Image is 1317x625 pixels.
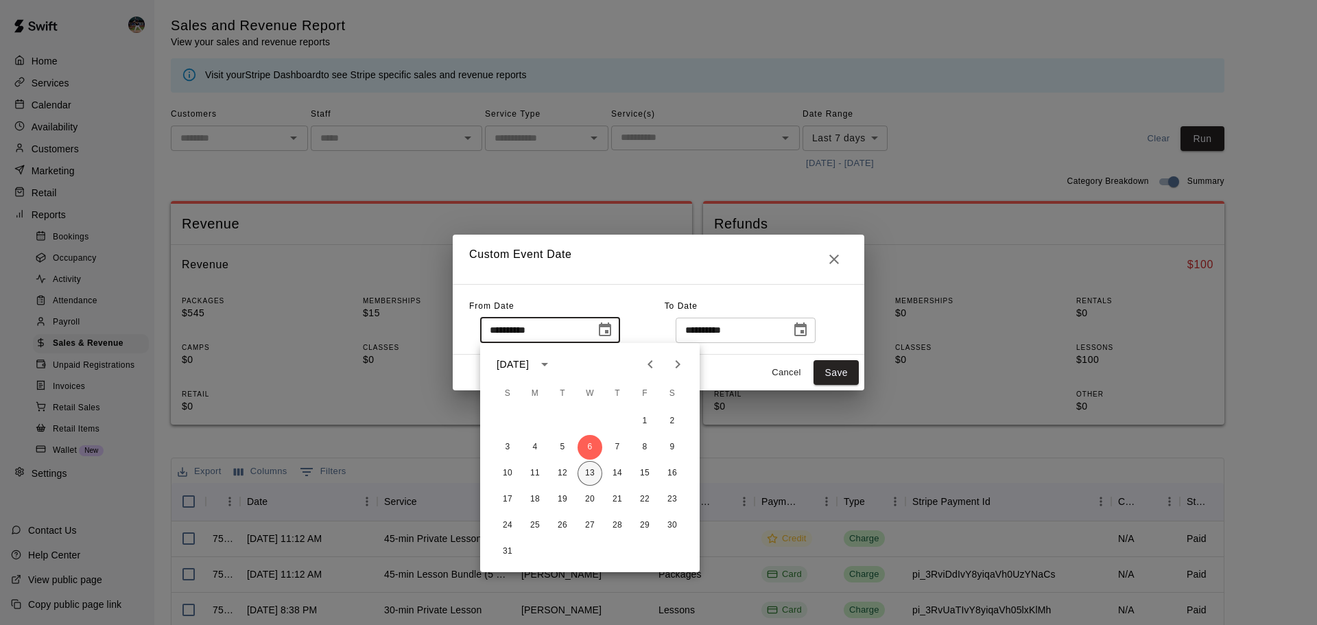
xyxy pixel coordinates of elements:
[523,380,547,408] span: Monday
[550,513,575,538] button: 26
[660,461,685,486] button: 16
[578,435,602,460] button: 6
[632,487,657,512] button: 22
[632,409,657,434] button: 1
[578,461,602,486] button: 13
[660,409,685,434] button: 2
[820,246,848,273] button: Close
[523,435,547,460] button: 4
[469,301,514,311] span: From Date
[605,380,630,408] span: Thursday
[605,513,630,538] button: 28
[591,316,619,344] button: Choose date, selected date is Aug 6, 2025
[550,461,575,486] button: 12
[632,513,657,538] button: 29
[578,380,602,408] span: Wednesday
[605,435,630,460] button: 7
[523,487,547,512] button: 18
[523,461,547,486] button: 11
[550,487,575,512] button: 19
[495,513,520,538] button: 24
[495,380,520,408] span: Sunday
[632,435,657,460] button: 8
[550,380,575,408] span: Tuesday
[660,487,685,512] button: 23
[660,380,685,408] span: Saturday
[660,513,685,538] button: 30
[453,235,864,284] h2: Custom Event Date
[533,353,556,376] button: calendar view is open, switch to year view
[523,513,547,538] button: 25
[495,435,520,460] button: 3
[497,357,529,372] div: [DATE]
[660,435,685,460] button: 9
[495,539,520,564] button: 31
[787,316,814,344] button: Choose date, selected date is Aug 13, 2025
[637,351,664,378] button: Previous month
[665,301,698,311] span: To Date
[632,380,657,408] span: Friday
[605,487,630,512] button: 21
[495,461,520,486] button: 10
[664,351,691,378] button: Next month
[495,487,520,512] button: 17
[764,362,808,384] button: Cancel
[632,461,657,486] button: 15
[578,487,602,512] button: 20
[814,360,859,386] button: Save
[550,435,575,460] button: 5
[605,461,630,486] button: 14
[578,513,602,538] button: 27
